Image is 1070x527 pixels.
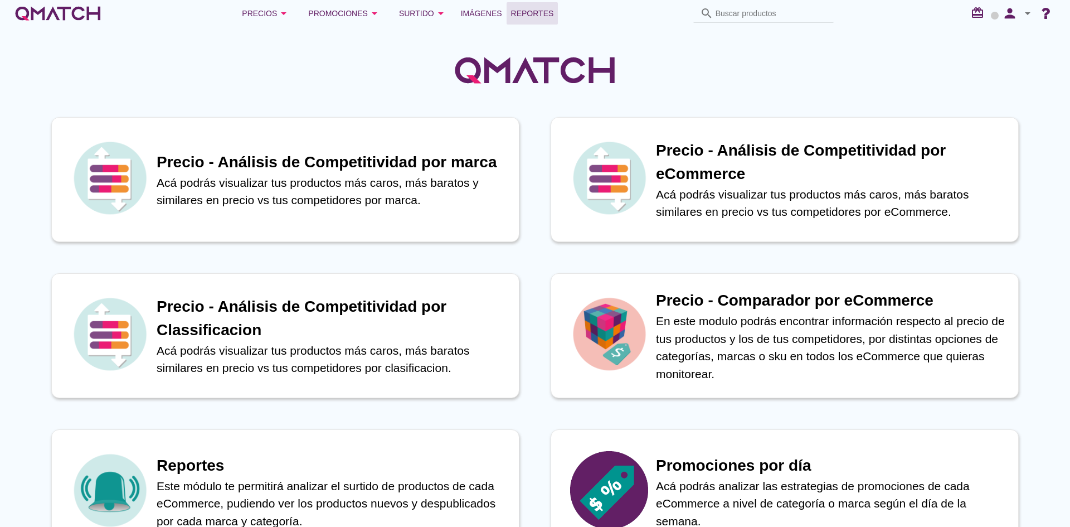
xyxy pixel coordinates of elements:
img: icon [71,295,149,373]
button: Precios [233,2,299,25]
h1: Precio - Comparador por eCommerce [656,289,1007,312]
a: iconPrecio - Análisis de Competitividad por eCommerceAcá podrás visualizar tus productos más caro... [535,117,1034,242]
a: Imágenes [456,2,507,25]
a: Reportes [507,2,558,25]
a: iconPrecio - Análisis de Competitividad por marcaAcá podrás visualizar tus productos más caros, m... [36,117,535,242]
img: icon [570,139,648,217]
div: Surtido [399,7,448,20]
h1: Precio - Análisis de Competitividad por marca [157,151,508,174]
input: Buscar productos [716,4,827,22]
p: Acá podrás visualizar tus productos más caros, más baratos similares en precio vs tus competidore... [157,342,508,377]
div: Precios [242,7,290,20]
p: En este modulo podrás encontrar información respecto al precio de tus productos y los de tus comp... [656,312,1007,383]
p: Acá podrás visualizar tus productos más caros, más baratos similares en precio vs tus competidore... [656,186,1007,221]
img: icon [71,139,149,217]
i: search [700,7,713,20]
i: arrow_drop_down [1021,7,1034,20]
img: QMatchLogo [451,42,619,98]
h1: Precio - Análisis de Competitividad por Classificacion [157,295,508,342]
span: Imágenes [461,7,502,20]
p: Acá podrás visualizar tus productos más caros, más baratos y similares en precio vs tus competido... [157,174,508,209]
button: Promociones [299,2,390,25]
i: arrow_drop_down [368,7,381,20]
button: Surtido [390,2,456,25]
i: arrow_drop_down [277,7,290,20]
h1: Promociones por día [656,454,1007,477]
h1: Precio - Análisis de Competitividad por eCommerce [656,139,1007,186]
i: arrow_drop_down [434,7,448,20]
span: Reportes [511,7,554,20]
a: iconPrecio - Análisis de Competitividad por ClassificacionAcá podrás visualizar tus productos más... [36,273,535,398]
h1: Reportes [157,454,508,477]
a: iconPrecio - Comparador por eCommerceEn este modulo podrás encontrar información respecto al prec... [535,273,1034,398]
a: white-qmatch-logo [13,2,103,25]
i: redeem [971,6,989,20]
div: Promociones [308,7,381,20]
img: icon [570,295,648,373]
i: person [999,6,1021,21]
